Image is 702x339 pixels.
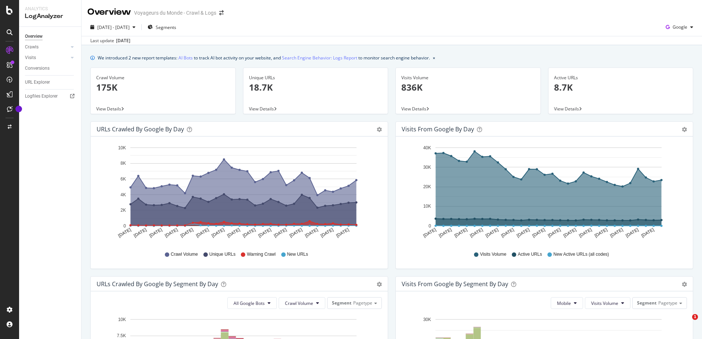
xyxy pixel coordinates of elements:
[25,65,50,72] div: Conversions
[273,227,288,238] text: [DATE]
[401,74,535,81] div: Visits Volume
[658,300,677,306] span: Pagetype
[289,227,303,238] text: [DATE]
[516,227,531,238] text: [DATE]
[423,145,431,150] text: 40K
[97,125,184,133] div: URLs Crawled by Google by day
[422,227,437,238] text: [DATE]
[211,227,225,238] text: [DATE]
[234,300,265,306] span: All Google Bots
[480,251,506,258] span: Visits Volume
[25,92,58,100] div: Logfiles Explorer
[257,227,272,238] text: [DATE]
[116,37,130,44] div: [DATE]
[469,227,484,238] text: [DATE]
[591,300,618,306] span: Visits Volume
[279,297,325,309] button: Crawl Volume
[25,54,36,62] div: Visits
[594,227,608,238] text: [DATE]
[148,227,163,238] text: [DATE]
[377,282,382,287] div: gear
[282,54,357,62] a: Search Engine Behavior: Logs Report
[401,81,535,94] p: 836K
[249,106,274,112] span: View Details
[242,227,257,238] text: [DATE]
[25,6,75,12] div: Analytics
[304,227,319,238] text: [DATE]
[156,24,176,30] span: Segments
[637,300,656,306] span: Segment
[117,333,126,338] text: 7.5K
[249,81,383,94] p: 18.7K
[663,21,696,33] button: Google
[247,251,275,258] span: Warning Crawl
[25,43,69,51] a: Crawls
[171,251,198,258] span: Crawl Volume
[553,251,609,258] span: New Active URLs (all codes)
[96,81,230,94] p: 175K
[500,227,515,238] text: [DATE]
[423,184,431,189] text: 20K
[673,24,687,30] span: Google
[377,127,382,132] div: gear
[353,300,372,306] span: Pagetype
[97,24,130,30] span: [DATE] - [DATE]
[227,297,277,309] button: All Google Bots
[97,142,379,244] svg: A chart.
[117,227,132,238] text: [DATE]
[485,227,499,238] text: [DATE]
[402,142,684,244] svg: A chart.
[401,106,426,112] span: View Details
[178,54,193,62] a: AI Bots
[25,33,43,40] div: Overview
[25,54,69,62] a: Visits
[320,227,334,238] text: [DATE]
[562,227,577,238] text: [DATE]
[25,12,75,21] div: LogAnalyzer
[551,297,583,309] button: Mobile
[640,227,655,238] text: [DATE]
[118,317,126,322] text: 10K
[96,74,230,81] div: Crawl Volume
[249,74,383,81] div: Unique URLs
[118,145,126,150] text: 10K
[90,54,693,62] div: info banner
[120,161,126,166] text: 8K
[96,106,121,112] span: View Details
[453,227,468,238] text: [DATE]
[625,227,640,238] text: [DATE]
[87,21,138,33] button: [DATE] - [DATE]
[423,165,431,170] text: 30K
[682,127,687,132] div: gear
[554,106,579,112] span: View Details
[120,192,126,197] text: 4K
[180,227,194,238] text: [DATE]
[145,21,179,33] button: Segments
[402,125,474,133] div: Visits from Google by day
[25,33,76,40] a: Overview
[554,74,688,81] div: Active URLs
[219,10,224,15] div: arrow-right-arrow-left
[431,52,437,63] button: close banner
[554,81,688,94] p: 8.7K
[25,43,39,51] div: Crawls
[692,314,698,320] span: 1
[87,6,131,18] div: Overview
[164,227,179,238] text: [DATE]
[332,300,351,306] span: Segment
[90,37,130,44] div: Last update
[123,223,126,229] text: 0
[120,176,126,182] text: 6K
[25,79,76,86] a: URL Explorer
[578,227,593,238] text: [DATE]
[120,208,126,213] text: 2K
[609,227,624,238] text: [DATE]
[335,227,350,238] text: [DATE]
[195,227,210,238] text: [DATE]
[133,227,148,238] text: [DATE]
[134,9,216,17] div: Voyageurs du Monde - Crawl & Logs
[287,251,308,258] span: New URLs
[547,227,562,238] text: [DATE]
[585,297,630,309] button: Visits Volume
